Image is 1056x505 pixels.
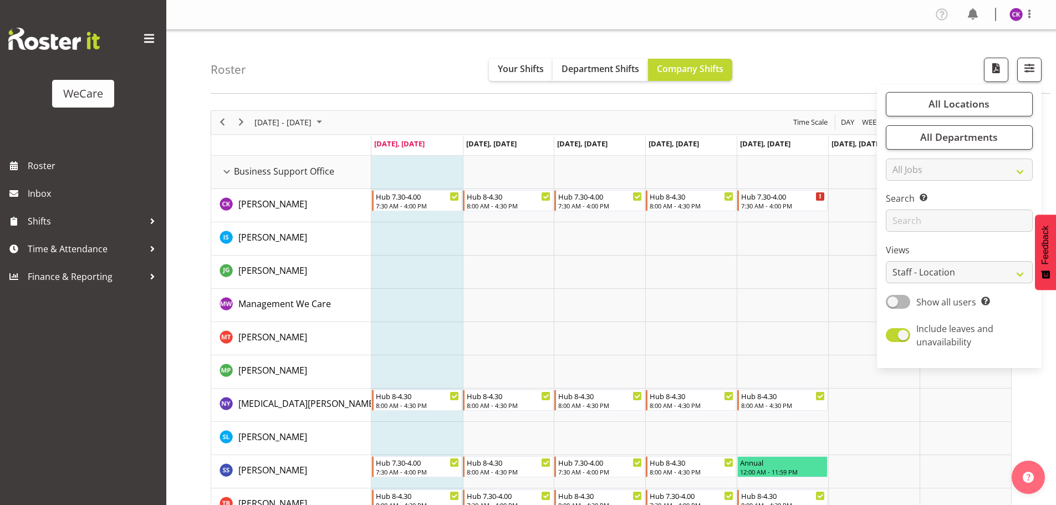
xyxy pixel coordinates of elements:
[376,490,460,501] div: Hub 8-4.30
[737,390,828,411] div: Nikita Yates"s event - Hub 8-4.30 Begin From Friday, October 10, 2025 at 8:00:00 AM GMT+13:00 End...
[916,323,993,348] span: Include leaves and unavailability
[557,139,608,149] span: [DATE], [DATE]
[28,157,161,174] span: Roster
[646,190,736,211] div: Chloe Kim"s event - Hub 8-4.30 Begin From Thursday, October 9, 2025 at 8:00:00 AM GMT+13:00 Ends ...
[553,59,648,81] button: Department Shifts
[234,115,249,129] button: Next
[650,490,733,501] div: Hub 7.30-4.00
[650,201,733,210] div: 8:00 AM - 4:30 PM
[740,139,790,149] span: [DATE], [DATE]
[650,457,733,468] div: Hub 8-4.30
[740,457,825,468] div: Annual
[376,191,460,202] div: Hub 7.30-4.00
[211,355,371,389] td: Millie Pumphrey resource
[215,115,230,129] button: Previous
[1023,472,1034,483] img: help-xxl-2.png
[860,115,883,129] button: Timeline Week
[839,115,856,129] button: Timeline Day
[467,201,550,210] div: 8:00 AM - 4:30 PM
[558,457,642,468] div: Hub 7.30-4.00
[238,231,307,244] a: [PERSON_NAME]
[463,190,553,211] div: Chloe Kim"s event - Hub 8-4.30 Begin From Tuesday, October 7, 2025 at 8:00:00 AM GMT+13:00 Ends A...
[238,364,307,377] a: [PERSON_NAME]
[741,490,825,501] div: Hub 8-4.30
[463,390,553,411] div: Nikita Yates"s event - Hub 8-4.30 Begin From Tuesday, October 7, 2025 at 8:00:00 AM GMT+13:00 End...
[211,422,371,455] td: Sarah Lamont resource
[657,63,723,75] span: Company Shifts
[649,139,699,149] span: [DATE], [DATE]
[232,111,251,134] div: next period
[211,289,371,322] td: Management We Care resource
[238,463,307,477] a: [PERSON_NAME]
[650,390,733,401] div: Hub 8-4.30
[886,92,1033,116] button: All Locations
[648,59,732,81] button: Company Shifts
[251,111,329,134] div: October 06 - 12, 2025
[558,191,642,202] div: Hub 7.30-4.00
[376,467,460,476] div: 7:30 AM - 4:00 PM
[562,63,639,75] span: Department Shifts
[28,185,161,202] span: Inbox
[558,390,642,401] div: Hub 8-4.30
[28,241,144,257] span: Time & Attendance
[558,490,642,501] div: Hub 8-4.30
[861,115,882,129] span: Week
[1035,215,1056,290] button: Feedback - Show survey
[211,256,371,289] td: Janine Grundler resource
[238,430,307,443] a: [PERSON_NAME]
[211,322,371,355] td: Michelle Thomas resource
[376,201,460,210] div: 7:30 AM - 4:00 PM
[886,210,1033,232] input: Search
[211,63,246,76] h4: Roster
[238,264,307,277] a: [PERSON_NAME]
[238,331,307,343] span: [PERSON_NAME]
[238,297,331,310] a: Management We Care
[886,125,1033,150] button: All Departments
[792,115,829,129] span: Time Scale
[467,390,550,401] div: Hub 8-4.30
[646,456,736,477] div: Savita Savita"s event - Hub 8-4.30 Begin From Thursday, October 9, 2025 at 8:00:00 AM GMT+13:00 E...
[558,401,642,410] div: 8:00 AM - 4:30 PM
[886,192,1033,205] label: Search
[211,189,371,222] td: Chloe Kim resource
[253,115,313,129] span: [DATE] - [DATE]
[737,190,828,211] div: Chloe Kim"s event - Hub 7.30-4.00 Begin From Friday, October 10, 2025 at 7:30:00 AM GMT+13:00 End...
[740,467,825,476] div: 12:00 AM - 11:59 PM
[372,190,462,211] div: Chloe Kim"s event - Hub 7.30-4.00 Begin From Monday, October 6, 2025 at 7:30:00 AM GMT+13:00 Ends...
[1009,8,1023,21] img: chloe-kim10479.jpg
[489,59,553,81] button: Your Shifts
[463,456,553,477] div: Savita Savita"s event - Hub 8-4.30 Begin From Tuesday, October 7, 2025 at 8:00:00 AM GMT+13:00 En...
[376,457,460,468] div: Hub 7.30-4.00
[238,330,307,344] a: [PERSON_NAME]
[1040,226,1050,264] span: Feedback
[741,390,825,401] div: Hub 8-4.30
[213,111,232,134] div: previous period
[211,455,371,488] td: Savita Savita resource
[558,201,642,210] div: 7:30 AM - 4:00 PM
[650,467,733,476] div: 8:00 AM - 4:30 PM
[554,390,645,411] div: Nikita Yates"s event - Hub 8-4.30 Begin From Wednesday, October 8, 2025 at 8:00:00 AM GMT+13:00 E...
[376,390,460,401] div: Hub 8-4.30
[1017,58,1042,82] button: Filter Shifts
[238,298,331,310] span: Management We Care
[238,231,307,243] span: [PERSON_NAME]
[467,490,550,501] div: Hub 7.30-4.00
[558,467,642,476] div: 7:30 AM - 4:00 PM
[741,191,825,202] div: Hub 7.30-4.00
[554,190,645,211] div: Chloe Kim"s event - Hub 7.30-4.00 Begin From Wednesday, October 8, 2025 at 7:30:00 AM GMT+13:00 E...
[253,115,327,129] button: October 2025
[238,431,307,443] span: [PERSON_NAME]
[467,467,550,476] div: 8:00 AM - 4:30 PM
[372,456,462,477] div: Savita Savita"s event - Hub 7.30-4.00 Begin From Monday, October 6, 2025 at 7:30:00 AM GMT+13:00 ...
[238,464,307,476] span: [PERSON_NAME]
[28,213,144,229] span: Shifts
[498,63,544,75] span: Your Shifts
[467,457,550,468] div: Hub 8-4.30
[238,197,307,211] a: [PERSON_NAME]
[929,97,989,110] span: All Locations
[238,397,376,410] a: [MEDICAL_DATA][PERSON_NAME]
[984,58,1008,82] button: Download a PDF of the roster according to the set date range.
[650,401,733,410] div: 8:00 AM - 4:30 PM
